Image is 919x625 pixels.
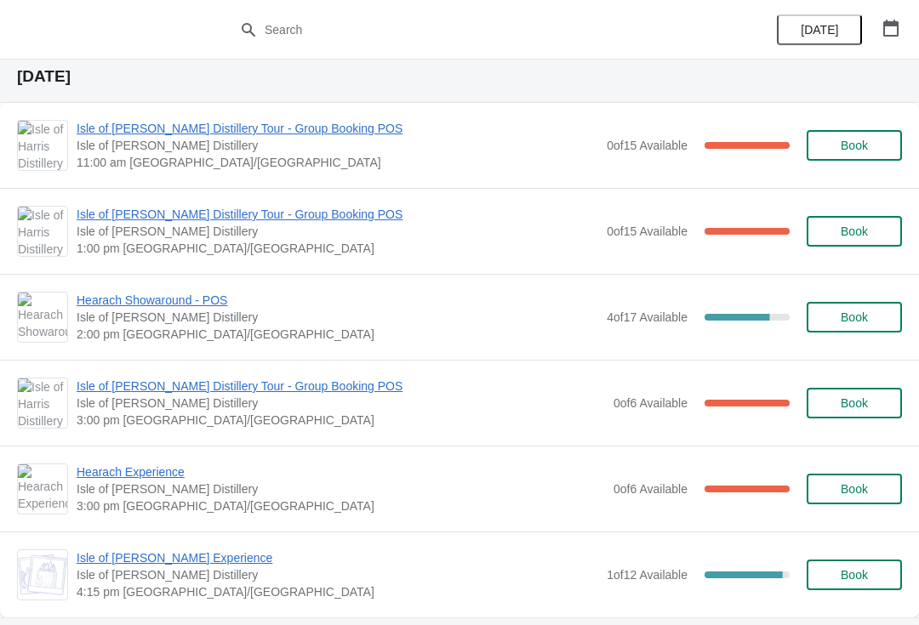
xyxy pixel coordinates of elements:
img: Isle of Harris Distillery Tour - Group Booking POS | Isle of Harris Distillery | 1:00 pm Europe/L... [18,207,67,256]
span: 0 of 15 Available [607,139,688,152]
span: 0 of 6 Available [614,396,688,410]
span: 4:15 pm [GEOGRAPHIC_DATA]/[GEOGRAPHIC_DATA] [77,583,598,600]
button: Book [807,474,902,504]
button: [DATE] [777,14,862,45]
span: Isle of [PERSON_NAME] Distillery [77,309,598,326]
span: 11:00 am [GEOGRAPHIC_DATA]/[GEOGRAPHIC_DATA] [77,154,598,171]
span: Book [841,224,868,238]
span: [DATE] [801,23,838,37]
span: 0 of 6 Available [614,482,688,496]
span: Book [841,139,868,152]
span: Isle of [PERSON_NAME] Distillery [77,137,598,154]
span: Isle of [PERSON_NAME] Distillery Tour - Group Booking POS [77,378,605,395]
span: Isle of [PERSON_NAME] Distillery Tour - Group Booking POS [77,120,598,137]
span: Book [841,310,868,324]
span: Book [841,396,868,410]
span: 1:00 pm [GEOGRAPHIC_DATA]/[GEOGRAPHIC_DATA] [77,240,598,257]
span: Book [841,568,868,582]
span: 2:00 pm [GEOGRAPHIC_DATA]/[GEOGRAPHIC_DATA] [77,326,598,343]
span: Book [841,482,868,496]
img: Isle of Harris Distillery Tour - Group Booking POS | Isle of Harris Distillery | 11:00 am Europe/... [18,121,67,170]
span: Isle of [PERSON_NAME] Experience [77,549,598,566]
span: Hearach Experience [77,463,605,480]
button: Book [807,302,902,332]
img: Hearach Showaround - POS | Isle of Harris Distillery | 2:00 pm Europe/London [18,293,67,342]
button: Book [807,388,902,418]
img: Hearach Experience | Isle of Harris Distillery | 3:00 pm Europe/London [18,464,67,514]
span: Hearach Showaround - POS [77,292,598,309]
button: Book [807,130,902,161]
span: 1 of 12 Available [607,568,688,582]
span: 0 of 15 Available [607,224,688,238]
span: Isle of [PERSON_NAME] Distillery Tour - Group Booking POS [77,206,598,223]
span: Isle of [PERSON_NAME] Distillery [77,395,605,412]
h2: [DATE] [17,68,902,85]
button: Book [807,216,902,247]
span: Isle of [PERSON_NAME] Distillery [77,223,598,240]
span: Isle of [PERSON_NAME] Distillery [77,480,605,497]
img: Isle of Harris Gin Experience | Isle of Harris Distillery | 4:15 pm Europe/London [18,554,67,595]
img: Isle of Harris Distillery Tour - Group Booking POS | Isle of Harris Distillery | 3:00 pm Europe/L... [18,378,67,428]
span: 3:00 pm [GEOGRAPHIC_DATA]/[GEOGRAPHIC_DATA] [77,412,605,429]
button: Book [807,560,902,590]
span: Isle of [PERSON_NAME] Distillery [77,566,598,583]
span: 3:00 pm [GEOGRAPHIC_DATA]/[GEOGRAPHIC_DATA] [77,497,605,514]
input: Search [264,14,689,45]
span: 4 of 17 Available [607,310,688,324]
